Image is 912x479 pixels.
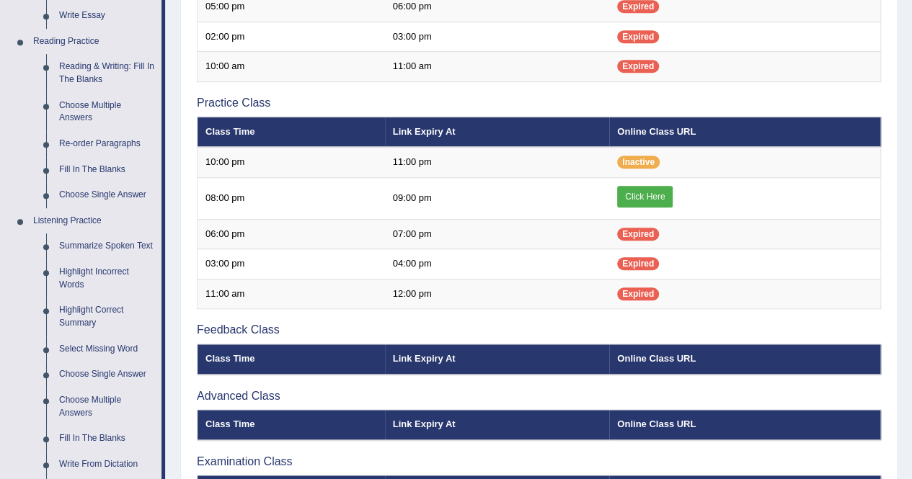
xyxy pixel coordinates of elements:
a: Highlight Incorrect Words [53,259,161,297]
a: Re-order Paragraphs [53,131,161,157]
td: 10:00 pm [198,147,385,177]
th: Link Expiry At [385,117,610,147]
h3: Advanced Class [197,390,881,403]
a: Fill In The Blanks [53,157,161,183]
th: Link Expiry At [385,344,610,375]
th: Class Time [198,344,385,375]
td: 11:00 pm [385,147,610,177]
a: Summarize Spoken Text [53,233,161,259]
td: 08:00 pm [198,177,385,219]
a: Reading Practice [27,29,161,55]
td: 02:00 pm [198,22,385,52]
h3: Examination Class [197,455,881,468]
td: 03:00 pm [385,22,610,52]
span: Expired [617,60,659,73]
td: 07:00 pm [385,219,610,249]
a: Reading & Writing: Fill In The Blanks [53,54,161,92]
a: Write Essay [53,3,161,29]
td: 06:00 pm [198,219,385,249]
th: Online Class URL [609,410,880,440]
th: Class Time [198,117,385,147]
a: Select Missing Word [53,336,161,362]
a: Choose Multiple Answers [53,388,161,426]
h3: Feedback Class [197,323,881,336]
td: 11:00 am [198,279,385,309]
h3: Practice Class [197,97,881,109]
a: Choose Multiple Answers [53,93,161,131]
th: Online Class URL [609,117,880,147]
td: 10:00 am [198,52,385,82]
td: 09:00 pm [385,177,610,219]
a: Choose Single Answer [53,362,161,388]
td: 03:00 pm [198,249,385,279]
td: 11:00 am [385,52,610,82]
a: Listening Practice [27,208,161,234]
a: Write From Dictation [53,452,161,478]
span: Inactive [617,156,660,169]
th: Class Time [198,410,385,440]
a: Fill In The Blanks [53,426,161,452]
a: Highlight Correct Summary [53,297,161,336]
th: Online Class URL [609,344,880,375]
td: 12:00 pm [385,279,610,309]
td: 04:00 pm [385,249,610,279]
span: Expired [617,30,659,43]
span: Expired [617,287,659,300]
a: Choose Single Answer [53,182,161,208]
a: Click Here [617,186,673,207]
th: Link Expiry At [385,410,610,440]
span: Expired [617,257,659,270]
span: Expired [617,228,659,241]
